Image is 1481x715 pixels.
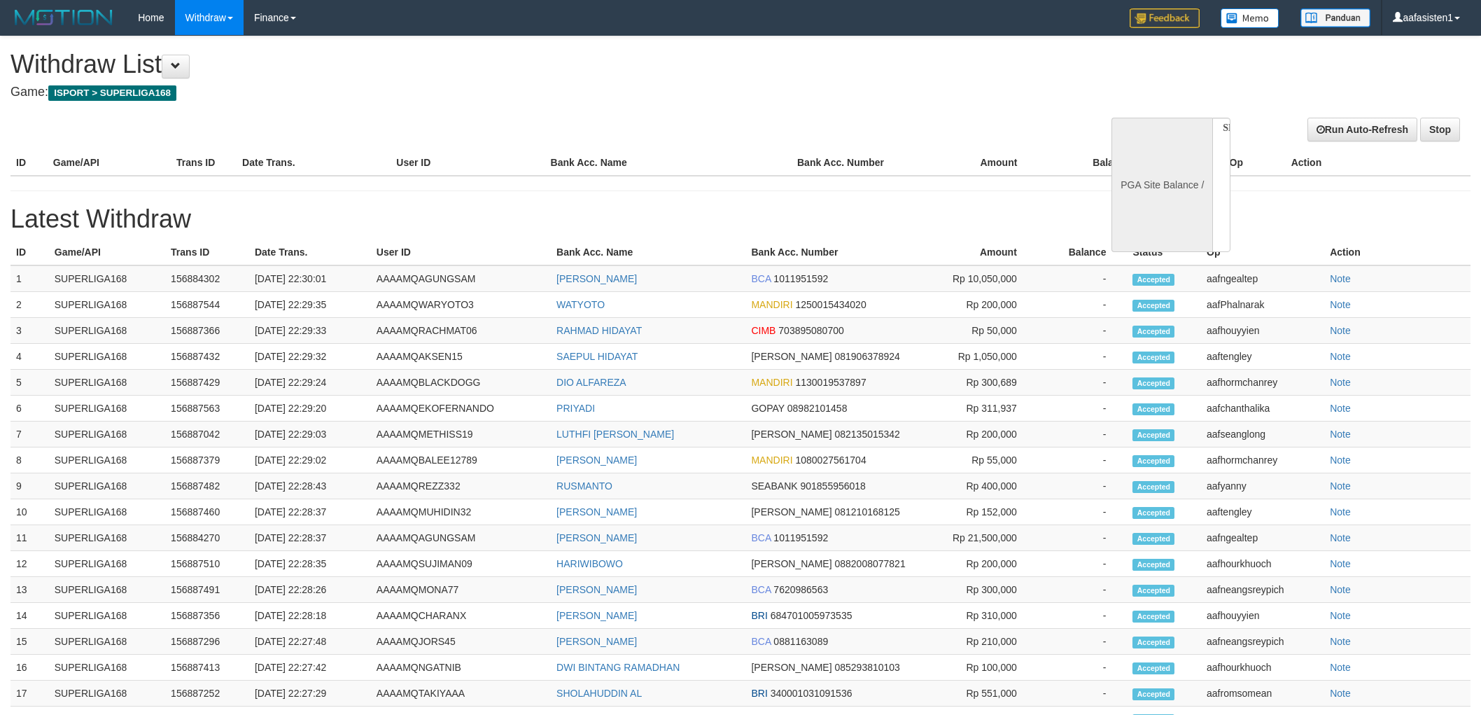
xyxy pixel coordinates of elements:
[249,603,371,629] td: [DATE] 22:28:18
[1330,636,1351,647] a: Note
[371,447,551,473] td: AAAAMQBALEE12789
[10,577,49,603] td: 13
[49,240,165,265] th: Game/API
[1132,429,1174,441] span: Accepted
[751,454,792,466] span: MANDIRI
[551,240,745,265] th: Bank Acc. Name
[1300,8,1370,27] img: panduan.png
[1111,118,1212,252] div: PGA Site Balance /
[371,396,551,422] td: AAAAMQEKOFERNANDO
[1132,455,1174,467] span: Accepted
[932,525,1037,551] td: Rp 21,500,000
[371,629,551,655] td: AAAAMQJORS45
[834,351,899,362] span: 081906378924
[249,577,371,603] td: [DATE] 22:28:26
[1132,637,1174,648] span: Accepted
[49,292,165,318] td: SUPERLIGA168
[165,447,249,473] td: 156887379
[10,150,48,176] th: ID
[556,688,642,699] a: SHOLAHUDDIN AL
[371,577,551,603] td: AAAAMQMONA77
[556,403,595,414] a: PRIYADI
[932,292,1037,318] td: Rp 200,000
[800,480,865,492] span: 901855956018
[556,325,642,336] a: RAHMAD HIDAYAT
[932,603,1037,629] td: Rp 310,000
[932,473,1037,499] td: Rp 400,000
[1330,584,1351,595] a: Note
[49,525,165,551] td: SUPERLIGA168
[556,558,623,569] a: HARIWIBOWO
[1330,532,1351,543] a: Note
[932,499,1037,525] td: Rp 152,000
[1201,344,1324,370] td: aaftengley
[795,377,866,388] span: 1130019537897
[49,447,165,473] td: SUPERLIGA168
[915,150,1038,176] th: Amount
[1201,396,1324,422] td: aafchanthalika
[165,603,249,629] td: 156887356
[1038,551,1128,577] td: -
[1307,118,1417,141] a: Run Auto-Refresh
[10,396,49,422] td: 6
[751,636,771,647] span: BCA
[1201,525,1324,551] td: aafngealtep
[49,422,165,447] td: SUPERLIGA168
[1038,577,1128,603] td: -
[1132,352,1174,363] span: Accepted
[1038,265,1128,292] td: -
[10,447,49,473] td: 8
[1330,429,1351,440] a: Note
[932,240,1037,265] th: Amount
[10,344,49,370] td: 4
[1038,447,1128,473] td: -
[556,429,674,440] a: LUTHFI [PERSON_NAME]
[1132,662,1174,674] span: Accepted
[1127,240,1201,265] th: Status
[1038,344,1128,370] td: -
[751,506,831,518] span: [PERSON_NAME]
[10,292,49,318] td: 2
[834,558,905,569] span: 0882008077821
[745,240,932,265] th: Bank Acc. Number
[249,396,371,422] td: [DATE] 22:29:20
[10,655,49,681] td: 16
[1224,150,1286,176] th: Op
[371,344,551,370] td: AAAAMQAKSEN15
[1330,558,1351,569] a: Note
[10,499,49,525] td: 10
[1038,655,1128,681] td: -
[1324,240,1471,265] th: Action
[249,473,371,499] td: [DATE] 22:28:43
[556,454,637,466] a: [PERSON_NAME]
[10,473,49,499] td: 9
[1201,240,1324,265] th: Op
[237,150,391,176] th: Date Trans.
[1038,525,1128,551] td: -
[49,681,165,707] td: SUPERLIGA168
[371,681,551,707] td: AAAAMQTAKIYAAA
[1132,403,1174,415] span: Accepted
[371,551,551,577] td: AAAAMQSUJIMAN09
[751,688,767,699] span: BRI
[1132,688,1174,700] span: Accepted
[556,377,626,388] a: DIO ALFAREZA
[773,532,828,543] span: 1011951592
[10,370,49,396] td: 5
[795,454,866,466] span: 1080027561704
[371,603,551,629] td: AAAAMQCHARANX
[1330,454,1351,466] a: Note
[10,525,49,551] td: 11
[1201,473,1324,499] td: aafyanny
[48,150,171,176] th: Game/API
[556,506,637,518] a: [PERSON_NAME]
[1201,655,1324,681] td: aafhourkhuoch
[556,532,637,543] a: [PERSON_NAME]
[834,662,899,673] span: 085293810103
[932,681,1037,707] td: Rp 551,000
[165,629,249,655] td: 156887296
[1132,326,1174,338] span: Accepted
[1221,8,1279,28] img: Button%20Memo.svg
[371,525,551,551] td: AAAAMQAGUNGSAM
[1132,507,1174,519] span: Accepted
